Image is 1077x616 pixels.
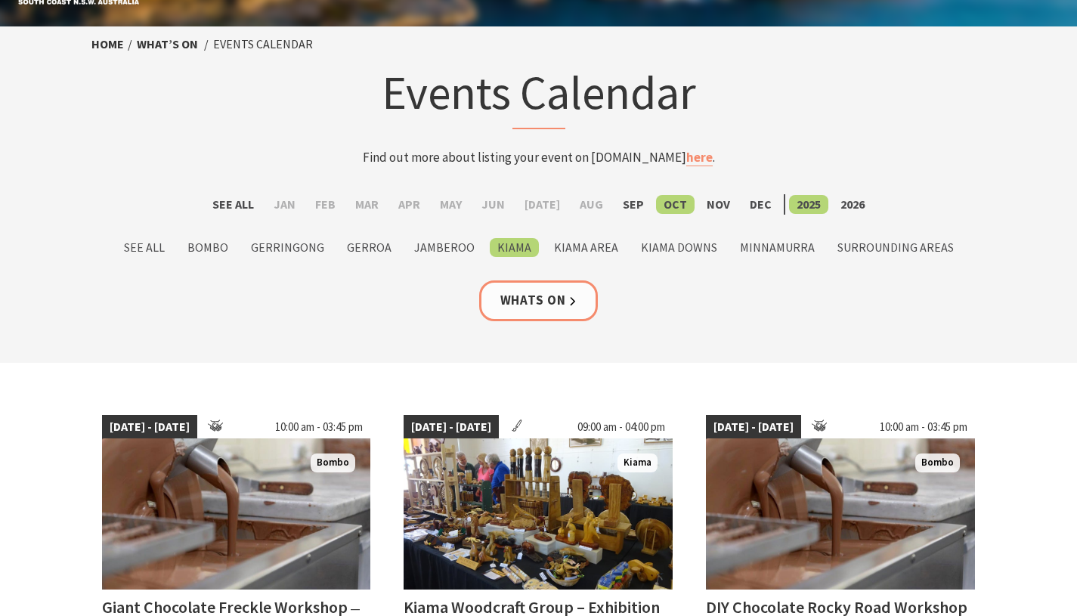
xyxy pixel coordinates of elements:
[572,195,611,214] label: Aug
[517,195,568,214] label: [DATE]
[742,195,779,214] label: Dec
[180,238,236,257] label: Bombo
[915,453,960,472] span: Bombo
[243,62,835,129] h1: Events Calendar
[116,238,172,257] label: See All
[137,36,198,52] a: What’s On
[633,238,725,257] label: Kiama Downs
[348,195,386,214] label: Mar
[91,36,124,52] a: Home
[266,195,303,214] label: Jan
[830,238,961,257] label: Surrounding Areas
[243,238,332,257] label: Gerringong
[102,415,197,439] span: [DATE] - [DATE]
[102,438,371,590] img: The Treat Factory Chocolate Production
[268,415,370,439] span: 10:00 am - 03:45 pm
[205,195,262,214] label: See All
[686,149,713,166] a: here
[474,195,512,214] label: Jun
[732,238,822,257] label: Minnamurra
[243,147,835,168] p: Find out more about listing your event on [DOMAIN_NAME] .
[570,415,673,439] span: 09:00 am - 04:00 pm
[311,453,355,472] span: Bombo
[479,280,599,320] a: Whats On
[872,415,975,439] span: 10:00 am - 03:45 pm
[407,238,482,257] label: Jamberoo
[617,453,658,472] span: Kiama
[789,195,828,214] label: 2025
[490,238,539,257] label: Kiama
[706,438,975,590] img: Chocolate Production. The Treat Factory
[656,195,695,214] label: Oct
[213,35,313,54] li: Events Calendar
[546,238,626,257] label: Kiama Area
[432,195,469,214] label: May
[404,438,673,590] img: The wonders of wood
[308,195,343,214] label: Feb
[404,415,499,439] span: [DATE] - [DATE]
[615,195,651,214] label: Sep
[339,238,399,257] label: Gerroa
[699,195,738,214] label: Nov
[706,415,801,439] span: [DATE] - [DATE]
[391,195,428,214] label: Apr
[833,195,872,214] label: 2026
